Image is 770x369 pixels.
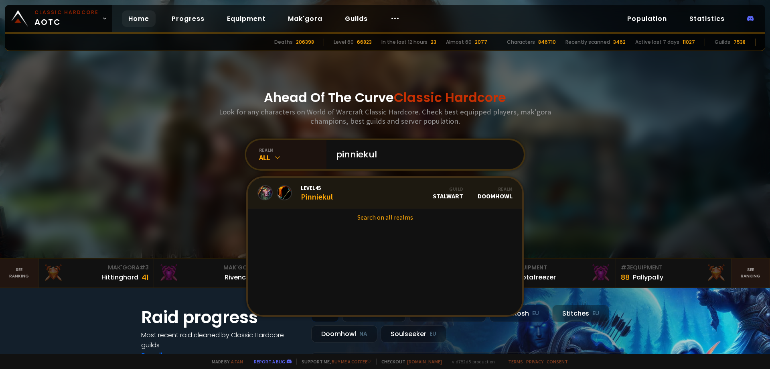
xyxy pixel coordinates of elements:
span: Classic Hardcore [394,88,506,106]
h1: Ahead Of The Curve [264,88,506,107]
a: Privacy [526,359,543,365]
div: Equipment [621,263,726,272]
div: Pallypally [633,272,663,282]
div: Deaths [274,39,293,46]
div: Stalwart [433,186,463,200]
div: Rivench [225,272,250,282]
a: Mak'Gora#2Rivench100 [154,259,269,287]
div: 88 [621,272,630,283]
a: Population [621,10,673,27]
div: Active last 7 days [635,39,679,46]
h1: Raid progress [141,305,302,330]
div: Notafreezer [517,272,556,282]
a: Guilds [338,10,374,27]
span: # 3 [621,263,630,271]
span: AOTC [34,9,99,28]
div: Mak'Gora [43,263,149,272]
div: Nek'Rosh [489,305,549,322]
span: Checkout [376,359,442,365]
div: Stitches [552,305,609,322]
span: Support me, [296,359,371,365]
div: Recently scanned [565,39,610,46]
div: 11027 [683,39,695,46]
input: Search a character... [331,140,514,169]
h3: Look for any characters on World of Warcraft Classic Hardcore. Check best equipped players, mak'g... [216,107,554,126]
span: Made by [207,359,243,365]
a: Consent [547,359,568,365]
a: Seeranking [731,259,770,287]
span: v. d752d5 - production [447,359,495,365]
div: 2077 [475,39,487,46]
span: Level 45 [301,184,333,192]
small: Classic Hardcore [34,9,99,16]
div: Mak'Gora [159,263,264,272]
div: All [259,153,326,162]
div: Hittinghard [101,272,138,282]
div: Doomhowl [478,186,513,200]
a: Classic HardcoreAOTC [5,5,112,32]
div: Soulseeker [381,325,446,342]
div: 66823 [357,39,372,46]
div: In the last 12 hours [381,39,428,46]
a: Mak'Gora#3Hittinghard41 [38,259,154,287]
div: Characters [507,39,535,46]
a: Equipment [221,10,272,27]
a: Search on all realms [248,208,522,226]
div: Equipment [505,263,611,272]
a: Buy me a coffee [332,359,371,365]
span: # 3 [140,263,149,271]
small: EU [430,330,436,338]
a: Home [122,10,156,27]
div: Almost 60 [446,39,472,46]
a: #2Equipment88Notafreezer [500,259,616,287]
a: [DOMAIN_NAME] [407,359,442,365]
div: Guild [433,186,463,192]
h4: Most recent raid cleaned by Classic Hardcore guilds [141,330,302,350]
a: a fan [231,359,243,365]
div: Pinniekul [301,184,333,202]
small: EU [592,310,599,318]
div: 3462 [613,39,626,46]
div: 23 [431,39,436,46]
div: 41 [142,272,149,283]
div: realm [259,147,326,153]
div: Doomhowl [311,325,377,342]
a: Report a bug [254,359,285,365]
a: Mak'gora [282,10,329,27]
div: 206398 [296,39,314,46]
div: Level 60 [334,39,354,46]
a: Level45PinniekulGuildStalwartRealmDoomhowl [248,178,522,208]
div: 7538 [734,39,746,46]
a: See all progress [141,351,193,360]
a: #3Equipment88Pallypally [616,259,731,287]
a: Statistics [683,10,731,27]
a: Progress [165,10,211,27]
a: Terms [508,359,523,365]
small: EU [532,310,539,318]
div: Guilds [715,39,730,46]
div: 846710 [538,39,556,46]
small: NA [359,330,367,338]
div: Realm [478,186,513,192]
